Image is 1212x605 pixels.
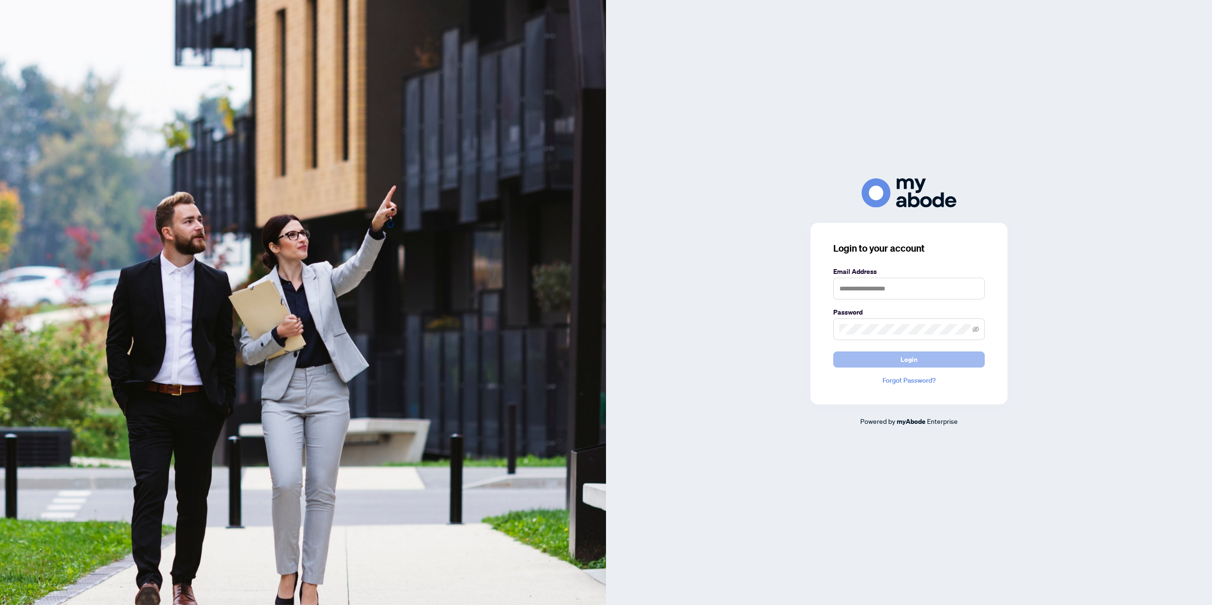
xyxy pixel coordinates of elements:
img: ma-logo [862,178,956,207]
span: Powered by [860,417,895,425]
span: Login [900,352,918,367]
span: eye-invisible [972,326,979,333]
span: Enterprise [927,417,958,425]
h3: Login to your account [833,242,985,255]
a: Forgot Password? [833,375,985,386]
button: Login [833,351,985,368]
label: Password [833,307,985,317]
label: Email Address [833,266,985,277]
a: myAbode [897,416,926,427]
